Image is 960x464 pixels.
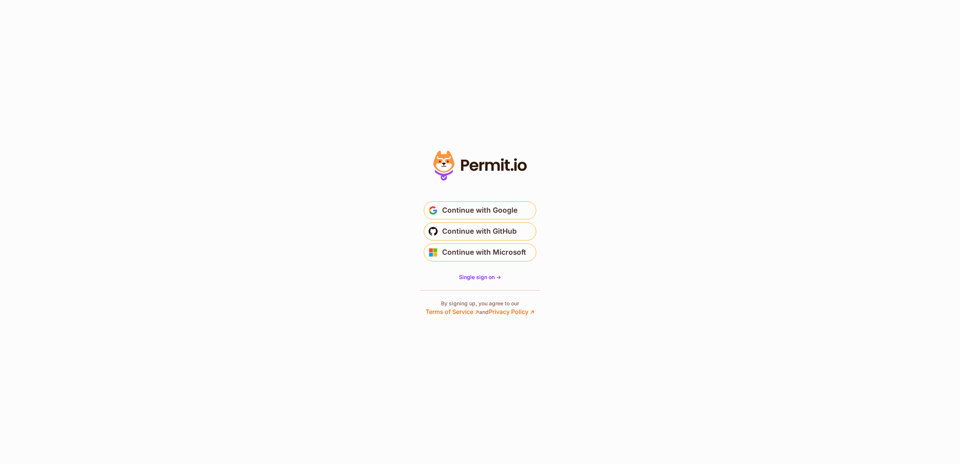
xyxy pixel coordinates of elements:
[459,273,501,281] a: Single sign on ->
[489,308,534,315] a: Privacy Policy ↗
[426,300,534,316] p: By signing up, you agree to our and
[424,222,536,240] button: Continue with GitHub
[442,225,517,237] span: Continue with GitHub
[424,201,536,219] button: Continue with Google
[424,243,536,261] button: Continue with Microsoft
[442,204,517,216] span: Continue with Google
[459,274,501,280] span: Single sign on ->
[442,246,526,258] span: Continue with Microsoft
[426,308,479,315] a: Terms of Service ↗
